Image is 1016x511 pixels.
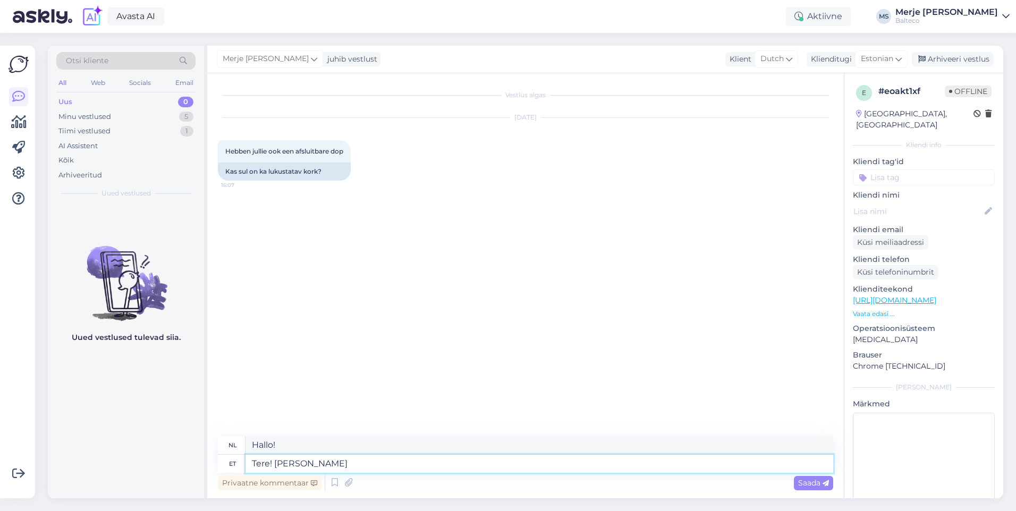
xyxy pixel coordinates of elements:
[218,113,833,122] div: [DATE]
[218,90,833,100] div: Vestlus algas
[876,9,891,24] div: MS
[895,8,1010,25] a: Merje [PERSON_NAME]Balteco
[853,235,928,250] div: Küsi meiliaadressi
[58,141,98,151] div: AI Assistent
[223,53,309,65] span: Merje [PERSON_NAME]
[895,8,998,16] div: Merje [PERSON_NAME]
[58,112,111,122] div: Minu vestlused
[853,265,938,279] div: Küsi telefoninumbrit
[245,455,833,473] textarea: Tere! Van
[66,55,108,66] span: Otsi kliente
[853,361,995,372] p: Chrome [TECHNICAL_ID]
[853,398,995,410] p: Märkmed
[127,76,153,90] div: Socials
[58,170,102,181] div: Arhiveeritud
[786,7,851,26] div: Aktiivne
[853,309,995,319] p: Vaata edasi ...
[179,112,193,122] div: 5
[853,350,995,361] p: Brauser
[853,140,995,150] div: Kliendi info
[178,97,193,107] div: 0
[725,54,751,65] div: Klient
[107,7,164,25] a: Avasta AI
[218,476,321,490] div: Privaatne kommentaar
[218,163,351,181] div: Kas sul on ka lukustatav kork?
[945,86,992,97] span: Offline
[853,224,995,235] p: Kliendi email
[912,52,994,66] div: Arhiveeri vestlus
[853,382,995,392] div: [PERSON_NAME]
[853,284,995,295] p: Klienditeekond
[861,53,893,65] span: Estonian
[245,436,833,454] textarea: Hallo!
[862,89,866,97] span: e
[81,5,103,28] img: explore-ai
[798,478,829,488] span: Saada
[229,455,236,473] div: et
[58,126,111,137] div: Tiimi vestlused
[221,181,261,189] span: 16:07
[58,97,72,107] div: Uus
[807,54,852,65] div: Klienditugi
[853,190,995,201] p: Kliendi nimi
[173,76,196,90] div: Email
[56,76,69,90] div: All
[878,85,945,98] div: # eoakt1xf
[853,169,995,185] input: Lisa tag
[853,206,983,217] input: Lisa nimi
[89,76,107,90] div: Web
[101,189,151,198] span: Uued vestlused
[228,436,237,454] div: nl
[853,254,995,265] p: Kliendi telefon
[9,54,29,74] img: Askly Logo
[853,295,936,305] a: [URL][DOMAIN_NAME]
[225,147,343,155] span: Hebben jullie ook een afsluitbare dop
[323,54,377,65] div: juhib vestlust
[58,155,74,166] div: Kõik
[856,108,973,131] div: [GEOGRAPHIC_DATA], [GEOGRAPHIC_DATA]
[853,334,995,345] p: [MEDICAL_DATA]
[895,16,998,25] div: Balteco
[48,227,204,322] img: No chats
[853,323,995,334] p: Operatsioonisüsteem
[760,53,784,65] span: Dutch
[180,126,193,137] div: 1
[853,156,995,167] p: Kliendi tag'id
[72,332,181,343] p: Uued vestlused tulevad siia.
